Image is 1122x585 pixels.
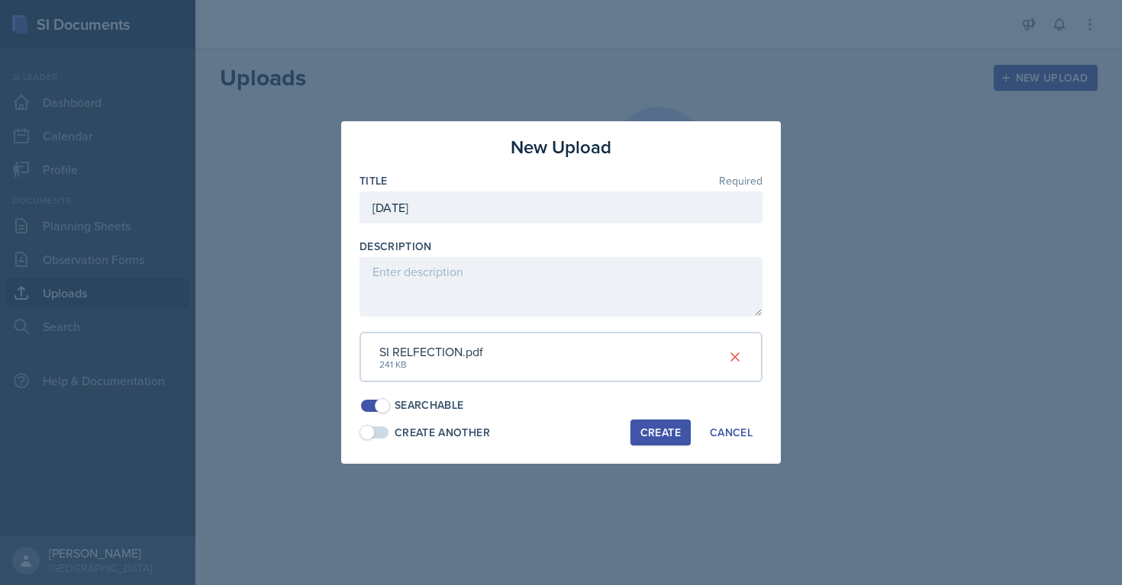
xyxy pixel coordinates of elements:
button: Cancel [700,419,763,445]
input: Enter title [359,191,763,223]
label: Description [359,239,432,254]
div: Create [640,426,681,439]
div: SI RELFECTION.pdf [379,342,483,361]
h3: New Upload [511,133,611,161]
div: Cancel [710,426,753,439]
div: Create Another [395,425,490,441]
label: Title [359,173,388,188]
div: Searchable [395,397,464,413]
span: Required [719,175,763,186]
button: Create [630,419,691,445]
div: 241 KB [379,358,483,371]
